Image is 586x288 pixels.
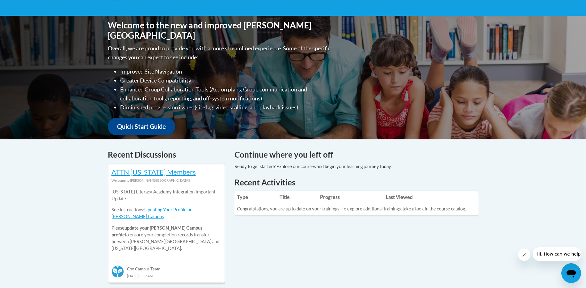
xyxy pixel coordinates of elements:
a: Quick Start Guide [108,118,175,135]
iframe: Close message [518,248,530,261]
b: update your [PERSON_NAME] Campus profile [112,225,202,237]
li: Greater Device Compatibility [120,76,332,85]
li: Diminished progression issues (site lag, video stalling, and playback issues) [120,103,332,112]
a: ATTN [US_STATE] Members [112,168,196,176]
p: [US_STATE] Literacy Academy Integration Important Update [112,188,221,202]
h1: Welcome to the new and improved [PERSON_NAME][GEOGRAPHIC_DATA] [108,20,332,41]
li: Enhanced Group Collaboration Tools (Action plans, Group communication and collaboration tools, re... [120,85,332,103]
div: Cox Campus Team [112,261,221,272]
iframe: Button to launch messaging window [561,263,581,283]
th: Title [277,191,318,203]
a: Updating Your Profile on [PERSON_NAME] Campus [112,207,192,219]
div: Please to ensure your completion records transfer between [PERSON_NAME][GEOGRAPHIC_DATA] and [US_... [112,184,221,256]
th: Last Viewed [383,191,468,203]
img: Cox Campus Team [112,265,124,278]
div: [DATE] 3:39 AM [112,272,221,279]
iframe: Message from company [533,247,581,261]
div: Welcome to [PERSON_NAME][GEOGRAPHIC_DATA]! [112,177,221,184]
p: Overall, we are proud to provide you with a more streamlined experience. Some of the specific cha... [108,44,332,62]
p: See instructions: [112,206,221,220]
td: Congratulations, you are up to date on your trainings! To explore additional trainings, take a lo... [234,203,468,215]
h4: Continue where you left off [234,149,478,161]
h4: Recent Discussions [108,149,225,161]
th: Progress [318,191,383,203]
th: Type [234,191,277,203]
h1: Recent Activities [234,177,478,188]
span: Hi. How can we help? [4,4,50,9]
li: Improved Site Navigation [120,67,332,76]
